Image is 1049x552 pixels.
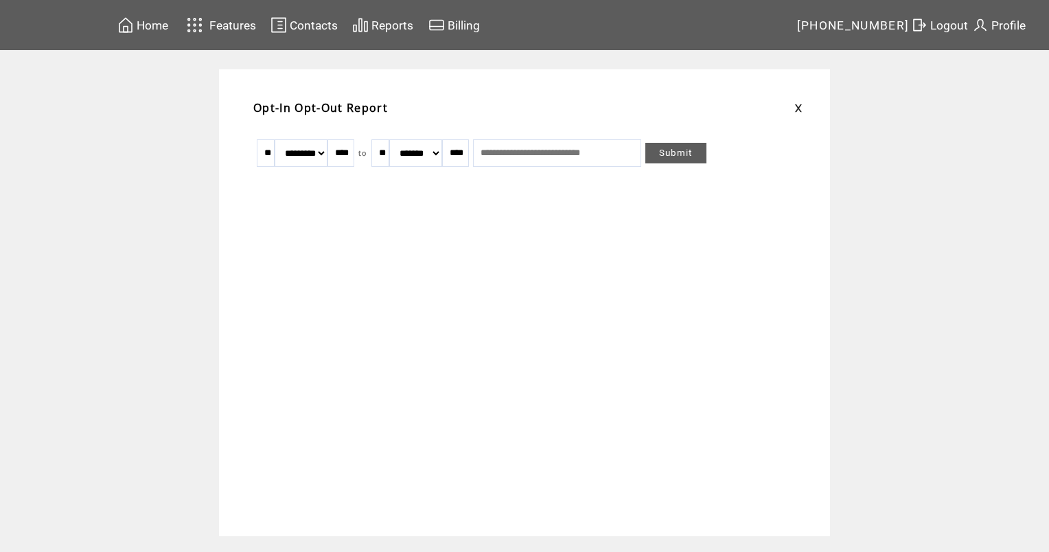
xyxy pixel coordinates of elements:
[970,14,1028,36] a: Profile
[358,148,367,158] span: to
[426,14,482,36] a: Billing
[428,16,445,34] img: creidtcard.svg
[115,14,170,36] a: Home
[352,16,369,34] img: chart.svg
[183,14,207,36] img: features.svg
[972,16,989,34] img: profile.svg
[209,19,256,32] span: Features
[137,19,168,32] span: Home
[181,12,258,38] a: Features
[350,14,415,36] a: Reports
[930,19,968,32] span: Logout
[797,19,910,32] span: [PHONE_NUMBER]
[290,19,338,32] span: Contacts
[371,19,413,32] span: Reports
[117,16,134,34] img: home.svg
[911,16,927,34] img: exit.svg
[268,14,340,36] a: Contacts
[909,14,970,36] a: Logout
[645,143,706,163] a: Submit
[253,100,388,115] span: Opt-In Opt-Out Report
[991,19,1026,32] span: Profile
[448,19,480,32] span: Billing
[270,16,287,34] img: contacts.svg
